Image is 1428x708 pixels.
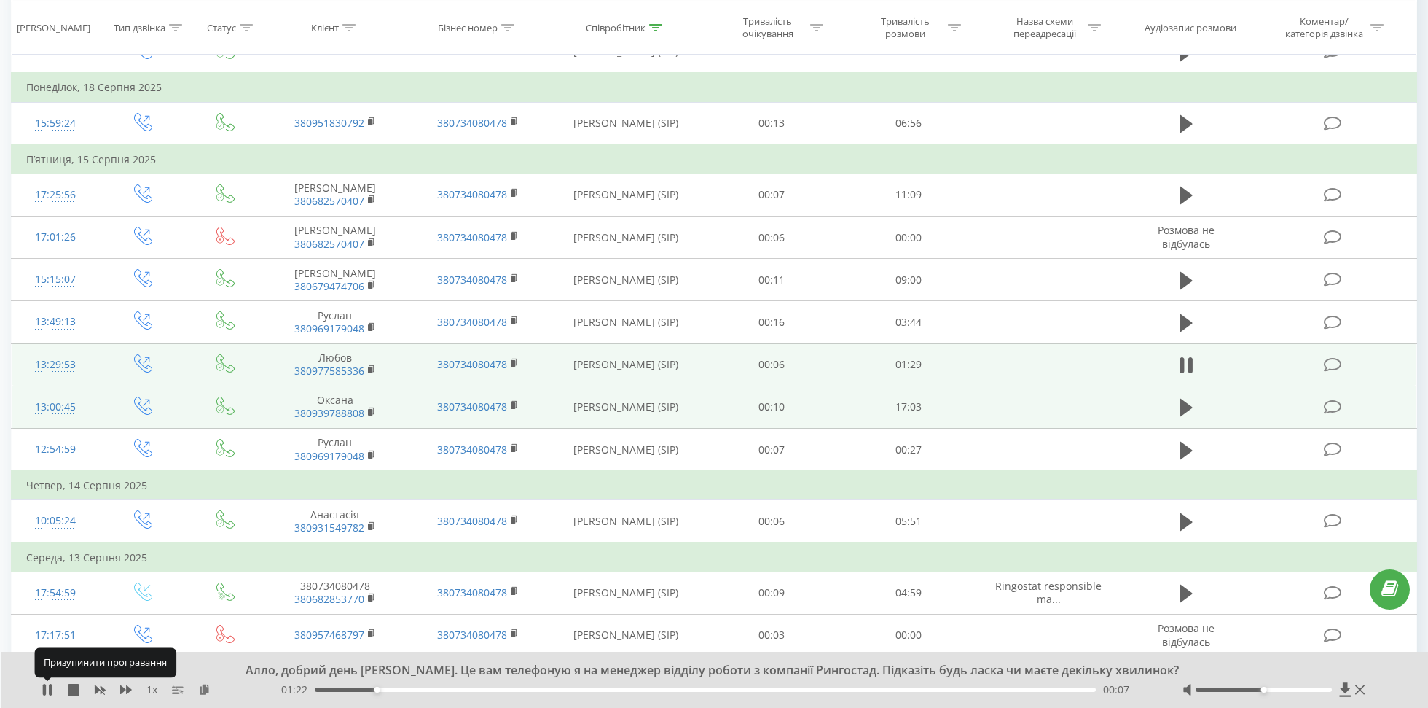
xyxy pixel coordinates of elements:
[26,181,85,209] div: 17:25:56
[17,21,90,34] div: [PERSON_NAME]
[1006,15,1084,40] div: Назва схеми переадресації
[1145,21,1236,34] div: Аудіозапис розмови
[703,614,840,656] td: 00:03
[294,364,364,378] a: 380977585336
[549,301,703,343] td: [PERSON_NAME] (SIP)
[703,572,840,614] td: 00:09
[549,259,703,301] td: [PERSON_NAME] (SIP)
[703,500,840,543] td: 00:06
[438,21,498,34] div: Бізнес номер
[840,301,977,343] td: 03:44
[549,572,703,614] td: [PERSON_NAME] (SIP)
[264,429,407,472] td: Руслан
[437,357,507,371] a: 380734080478
[840,217,977,259] td: 00:00
[294,406,364,420] a: 380939788808
[26,393,85,421] div: 13:00:45
[549,217,703,259] td: [PERSON_NAME] (SIP)
[26,223,85,252] div: 17:01:26
[264,174,407,216] td: [PERSON_NAME]
[703,217,840,259] td: 00:06
[437,315,507,329] a: 380734080478
[437,514,507,528] a: 380734080478
[26,265,85,294] div: 15:15:07
[437,273,507,287] a: 380734080478
[995,579,1102,606] span: Ringostat responsible ma...
[146,682,157,697] span: 1 x
[1260,687,1266,693] div: Accessibility label
[207,21,236,34] div: Статус
[26,351,85,379] div: 13:29:53
[278,682,315,697] span: - 01:22
[294,44,364,58] a: 380997871514
[374,687,380,693] div: Accessibility label
[549,500,703,543] td: [PERSON_NAME] (SIP)
[294,628,364,642] a: 380957468797
[294,592,364,606] a: 380682853770
[437,230,507,244] a: 380734080478
[1282,15,1367,40] div: Коментар/категорія дзвінка
[26,507,85,535] div: 10:05:24
[12,543,1417,572] td: Середа, 13 Серпня 2025
[840,429,977,472] td: 00:27
[294,116,364,130] a: 380951830792
[703,429,840,472] td: 00:07
[729,15,807,40] div: Тривалість очікування
[264,572,407,614] td: 380734080478
[294,322,364,335] a: 380969179048
[294,449,364,463] a: 380969179048
[1158,621,1215,648] span: Розмова не відбулась
[1158,223,1215,250] span: Розмова не відбулась
[840,259,977,301] td: 09:00
[264,343,407,386] td: Любов
[437,400,507,413] a: 380734080478
[294,279,364,293] a: 380679474706
[549,614,703,656] td: [PERSON_NAME] (SIP)
[437,44,507,58] a: 380734080478
[703,259,840,301] td: 00:11
[437,187,507,201] a: 380734080478
[264,259,407,301] td: [PERSON_NAME]
[703,174,840,216] td: 00:07
[549,174,703,216] td: [PERSON_NAME] (SIP)
[703,386,840,428] td: 00:10
[549,386,703,428] td: [PERSON_NAME] (SIP)
[26,109,85,138] div: 15:59:24
[12,73,1417,102] td: Понеділок, 18 Серпня 2025
[840,102,977,145] td: 06:56
[549,429,703,472] td: [PERSON_NAME] (SIP)
[840,386,977,428] td: 17:03
[840,174,977,216] td: 11:09
[549,343,703,386] td: [PERSON_NAME] (SIP)
[586,21,646,34] div: Співробітник
[437,628,507,642] a: 380734080478
[26,308,85,336] div: 13:49:13
[26,579,85,607] div: 17:54:59
[840,572,977,614] td: 04:59
[26,621,85,650] div: 17:17:51
[264,500,407,543] td: Анастасія
[12,145,1417,174] td: П’ятниця, 15 Серпня 2025
[174,663,1236,679] div: Алло, добрий день [PERSON_NAME]. Це вам телефоную я на менеджер відділу роботи з компанії Рингост...
[114,21,165,34] div: Тип дзвінка
[549,102,703,145] td: [PERSON_NAME] (SIP)
[294,194,364,208] a: 380682570407
[264,386,407,428] td: Оксана
[866,15,944,40] div: Тривалість розмови
[294,237,364,251] a: 380682570407
[12,471,1417,500] td: Четвер, 14 Серпня 2025
[1103,682,1129,697] span: 00:07
[840,500,977,543] td: 05:51
[840,614,977,656] td: 00:00
[840,343,977,386] td: 01:29
[437,116,507,130] a: 380734080478
[437,443,507,456] a: 380734080478
[703,102,840,145] td: 00:13
[437,586,507,599] a: 380734080478
[264,301,407,343] td: Руслан
[311,21,339,34] div: Клієнт
[294,521,364,534] a: 380931549782
[703,343,840,386] td: 00:06
[264,217,407,259] td: [PERSON_NAME]
[34,648,176,677] div: Призупинити програвання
